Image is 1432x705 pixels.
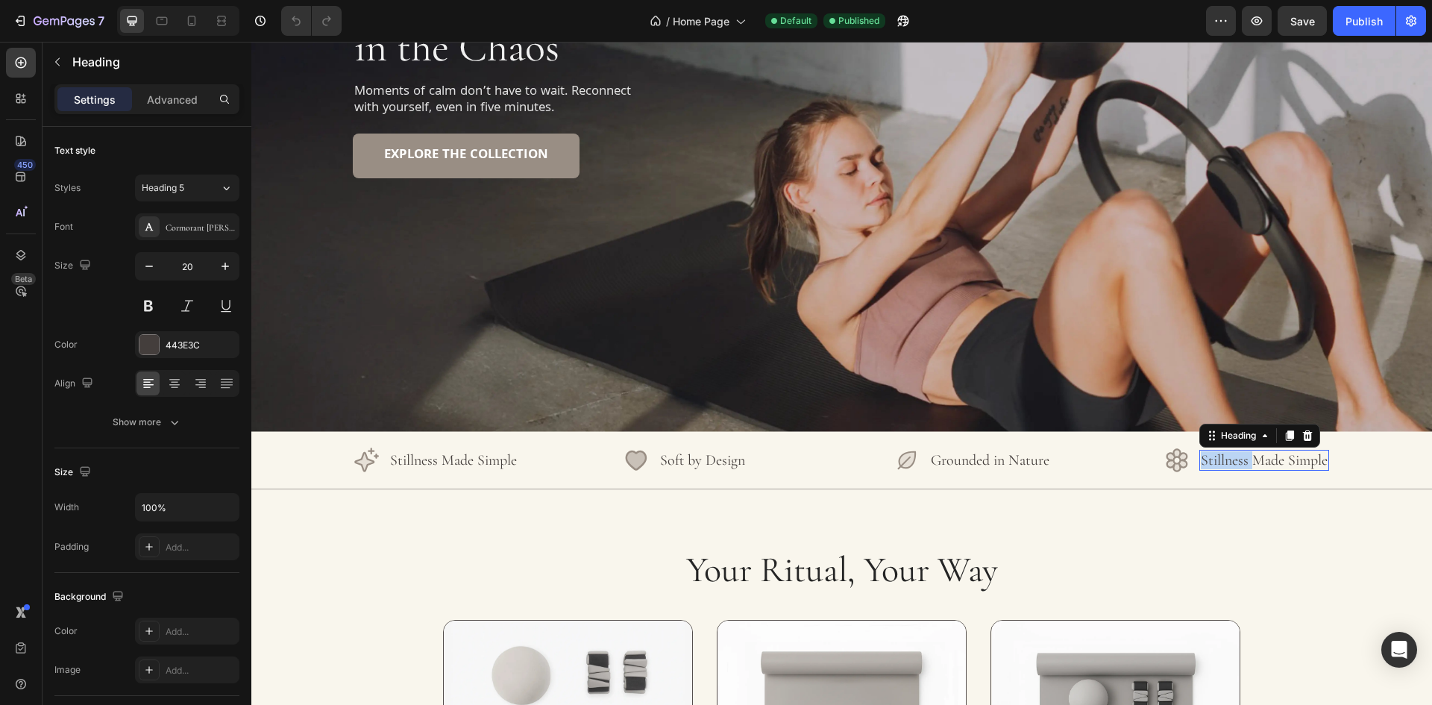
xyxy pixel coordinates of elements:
div: Font [54,220,73,234]
span: Save [1290,15,1315,28]
span: Home Page [673,13,729,29]
div: Image [54,663,81,677]
div: Color [54,338,78,351]
button: Show more [54,409,239,436]
div: Open Intercom Messenger [1381,632,1417,668]
div: 443E3C [166,339,236,352]
div: Undo/Redo [281,6,342,36]
button: Heading 5 [135,175,239,201]
div: Beta [11,273,36,285]
button: Save [1278,6,1327,36]
div: Styles [54,181,81,195]
p: Stillness Made Simple [949,410,1076,427]
span: / [666,13,670,29]
div: Background [54,587,127,607]
h2: Rich Text Editor. Editing area: main [948,408,1078,429]
div: Add... [166,541,236,554]
div: Size [54,463,94,483]
h2: Soft by Design [407,408,495,429]
div: Publish [1345,13,1383,29]
button: 7 [6,6,111,36]
div: Add... [166,664,236,677]
button: Publish [1333,6,1395,36]
span: Published [838,14,879,28]
div: Cormorant [PERSON_NAME] [166,221,236,234]
h2: Grounded in Nature [678,408,800,429]
div: Padding [54,540,89,554]
span: Default [780,14,811,28]
div: Color [54,624,78,638]
iframe: Design area [251,42,1432,705]
div: Add... [166,625,236,639]
p: Heading [72,53,233,71]
h2: Your Ritual, Your Way [18,506,1163,552]
div: Text style [54,144,95,157]
div: Align [54,374,96,394]
input: Auto [136,494,239,521]
p: Settings [74,92,116,107]
span: Heading 5 [142,181,184,195]
div: Show more [113,415,182,430]
div: Heading [967,387,1008,401]
p: Advanced [147,92,198,107]
p: 7 [98,12,104,30]
div: Size [54,256,94,276]
div: 450 [14,159,36,171]
div: Width [54,501,79,514]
